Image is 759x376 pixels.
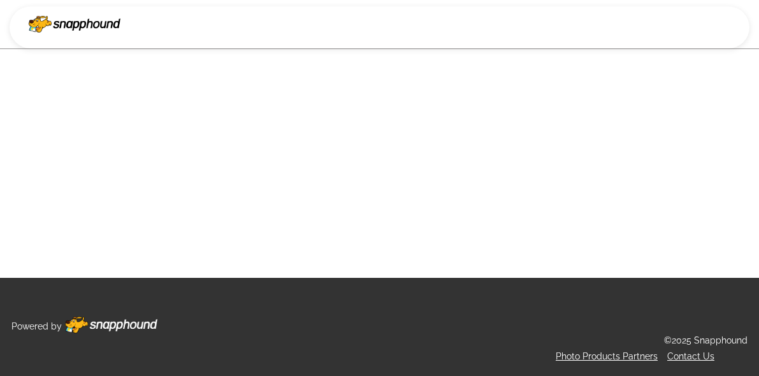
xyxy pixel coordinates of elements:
p: ©2025 Snapphound [664,333,748,349]
a: Photo Products Partners [556,351,658,361]
p: Powered by [11,319,62,335]
a: Contact Us [667,351,714,361]
img: Snapphound Logo [29,16,120,33]
img: Footer [65,317,157,333]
